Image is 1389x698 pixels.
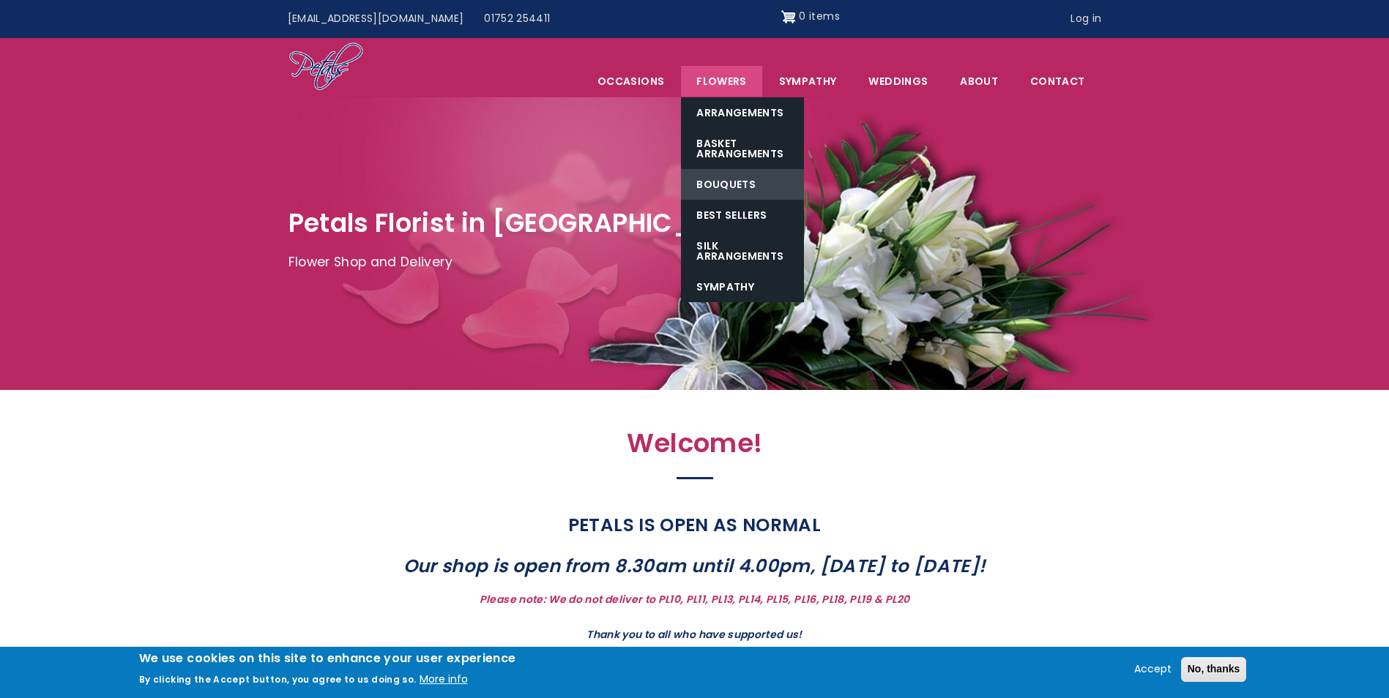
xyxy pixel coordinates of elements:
[781,5,840,29] a: Shopping cart 0 items
[681,97,804,128] a: Arrangements
[681,169,804,200] a: Bouquets
[1060,5,1111,33] a: Log in
[288,205,777,241] span: Petals Florist in [GEOGRAPHIC_DATA]
[288,252,1101,274] p: Flower Shop and Delivery
[1128,661,1177,678] button: Accept
[681,66,761,97] a: Flowers
[764,66,852,97] a: Sympathy
[681,271,804,302] a: Sympathy
[1015,66,1100,97] a: Contact
[420,671,468,688] button: More info
[278,5,474,33] a: [EMAIL_ADDRESS][DOMAIN_NAME]
[376,428,1013,467] h2: Welcome!
[681,128,804,169] a: Basket Arrangements
[568,512,821,538] strong: PETALS IS OPEN AS NORMAL
[474,5,560,33] a: 01752 254411
[139,673,417,686] p: By clicking the Accept button, you agree to us doing so.
[681,230,804,271] a: Silk Arrangements
[480,592,909,607] strong: Please note: We do not deliver to PL10, PL11, PL13, PL14, PL15, PL16, PL18, PL19 & PL20
[1181,657,1247,682] button: No, thanks
[586,627,803,642] strong: Thank you to all who have supported us!
[681,200,804,230] a: Best Sellers
[403,553,986,579] strong: Our shop is open from 8.30am until 4.00pm, [DATE] to [DATE]!
[853,66,943,97] span: Weddings
[799,9,839,23] span: 0 items
[781,5,796,29] img: Shopping cart
[582,66,679,97] span: Occasions
[139,650,516,667] h2: We use cookies on this site to enhance your user experience
[288,42,364,93] img: Home
[945,66,1013,97] a: About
